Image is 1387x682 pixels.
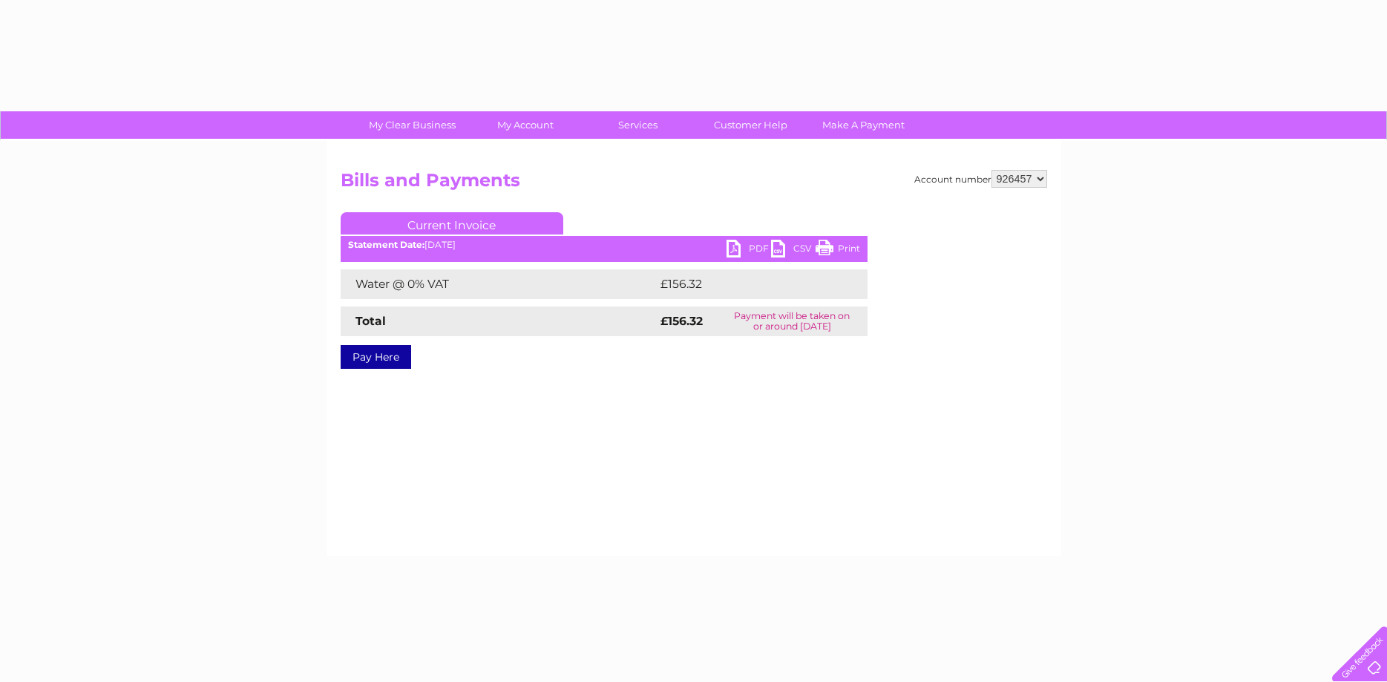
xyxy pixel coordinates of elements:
[689,111,812,139] a: Customer Help
[341,212,563,235] a: Current Invoice
[341,345,411,369] a: Pay Here
[657,269,840,299] td: £156.32
[727,240,771,261] a: PDF
[355,314,386,328] strong: Total
[802,111,925,139] a: Make A Payment
[341,240,868,250] div: [DATE]
[717,306,867,336] td: Payment will be taken on or around [DATE]
[464,111,586,139] a: My Account
[660,314,703,328] strong: £156.32
[341,269,657,299] td: Water @ 0% VAT
[577,111,699,139] a: Services
[914,170,1047,188] div: Account number
[351,111,473,139] a: My Clear Business
[341,170,1047,198] h2: Bills and Payments
[816,240,860,261] a: Print
[348,239,424,250] b: Statement Date:
[771,240,816,261] a: CSV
